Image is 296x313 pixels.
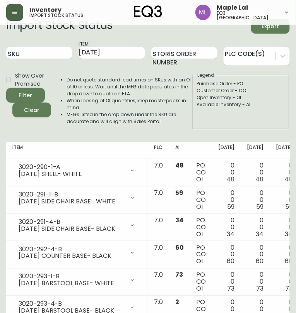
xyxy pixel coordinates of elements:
div: 0 0 [247,272,264,293]
span: OI [196,284,203,293]
span: 59 [228,202,235,211]
div: 3020-290-1-A[DATE] SHELL- WHITE [12,162,142,179]
div: 3020-293-4-B [19,301,125,308]
div: 3020-292-4-B[DATE] COUNTER BASE- BLACK [12,244,142,261]
div: 0 0 [247,244,264,265]
div: 3020-293-1-B[DATE] BARSTOOL BASE- WHITE [12,272,142,289]
li: Do not quote standard lead times on SKUs with an OI of 10 or less. Wait until the MFG date popula... [67,76,192,97]
div: PO CO [196,189,206,210]
td: 7.0 [148,241,169,269]
span: 73 [228,284,235,293]
span: OI [196,175,203,184]
div: 3020-291-1-B[DATE] SIDE CHAIR BASE- WHITE [12,189,142,206]
button: Export [251,19,290,34]
div: 0 0 [276,162,293,183]
span: 59 [257,202,264,211]
div: PO CO [196,244,206,265]
span: 48 [175,161,184,170]
div: [DATE] COUNTER BASE- BLACK [19,253,125,260]
span: 34 [256,230,264,239]
span: Inventory [29,7,62,13]
td: 7.0 [148,214,169,241]
div: 3020-290-1-A [19,164,125,171]
span: 60 [256,257,264,266]
div: Open Inventory - OI [197,94,285,101]
div: [DATE] SIDE CHAIR BASE- BLACK [19,225,125,232]
img: logo [134,5,163,18]
th: Item [6,142,148,159]
div: PO CO [196,162,206,183]
li: MFGs listed in the drop down under the SKU are accurate and will align with Sales Portal. [67,111,192,125]
div: 0 0 [218,244,235,265]
h2: Import Stock Status [6,19,113,34]
div: Available Inventory - AI [197,101,285,108]
div: 0 0 [218,272,235,293]
span: OI [196,230,203,239]
div: [DATE] SIDE CHAIR BASE- WHITE [19,198,125,205]
span: 60 [227,257,235,266]
span: 60 [175,243,184,252]
td: 7.0 [148,159,169,186]
div: 0 0 [276,272,293,293]
div: 3020-291-4-B [19,218,125,225]
th: AI [169,142,190,159]
span: 59 [175,188,183,197]
div: 0 0 [247,217,264,238]
th: [DATE] [212,142,241,159]
div: 3020-293-1-B [19,273,125,280]
div: PO CO [196,217,206,238]
span: 60 [285,257,293,266]
span: 73 [175,271,183,279]
div: PO CO [196,272,206,293]
div: 0 0 [218,217,235,238]
div: 0 0 [247,162,264,183]
button: Clear [12,103,51,117]
div: 0 0 [247,189,264,210]
div: [DATE] BARSTOOL BASE- WHITE [19,280,125,287]
th: [DATE] [241,142,270,159]
div: Purchase Order - PO [197,80,285,87]
td: 7.0 [148,186,169,214]
span: OI [196,257,203,266]
span: 48 [284,175,293,184]
div: 0 0 [276,189,293,210]
button: Filter [6,88,45,103]
span: Maple Lai [217,5,248,11]
legend: Legend [197,72,216,79]
div: Filter [19,91,33,100]
span: Export [257,22,284,31]
span: OI [196,202,203,211]
h5: import stock status [29,13,83,18]
span: 2 [175,298,179,307]
div: 0 0 [276,244,293,265]
td: 7.0 [148,269,169,296]
div: 3020-292-4-B [19,246,125,253]
th: PLC [148,142,169,159]
div: [DATE] SHELL- WHITE [19,171,125,178]
li: When looking at OI quantities, keep masterpacks in mind. [67,97,192,111]
span: Clear [19,105,45,115]
div: 0 0 [218,189,235,210]
div: 3020-291-4-B[DATE] SIDE CHAIR BASE- BLACK [12,217,142,234]
div: Customer Order - CO [197,87,285,94]
span: 48 [227,175,235,184]
span: 34 [285,230,293,239]
span: 73 [285,284,293,293]
div: 3020-291-1-B [19,191,125,198]
h5: eq3 [GEOGRAPHIC_DATA] [217,11,277,20]
span: 48 [256,175,264,184]
div: 0 0 [218,162,235,183]
span: 59 [285,202,293,211]
span: 73 [257,284,264,293]
img: 61e28cffcf8cc9f4e300d877dd684943 [195,5,211,20]
span: Show Over Promised [15,72,45,88]
span: 34 [175,216,183,225]
span: 34 [227,230,235,239]
div: 0 0 [276,217,293,238]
